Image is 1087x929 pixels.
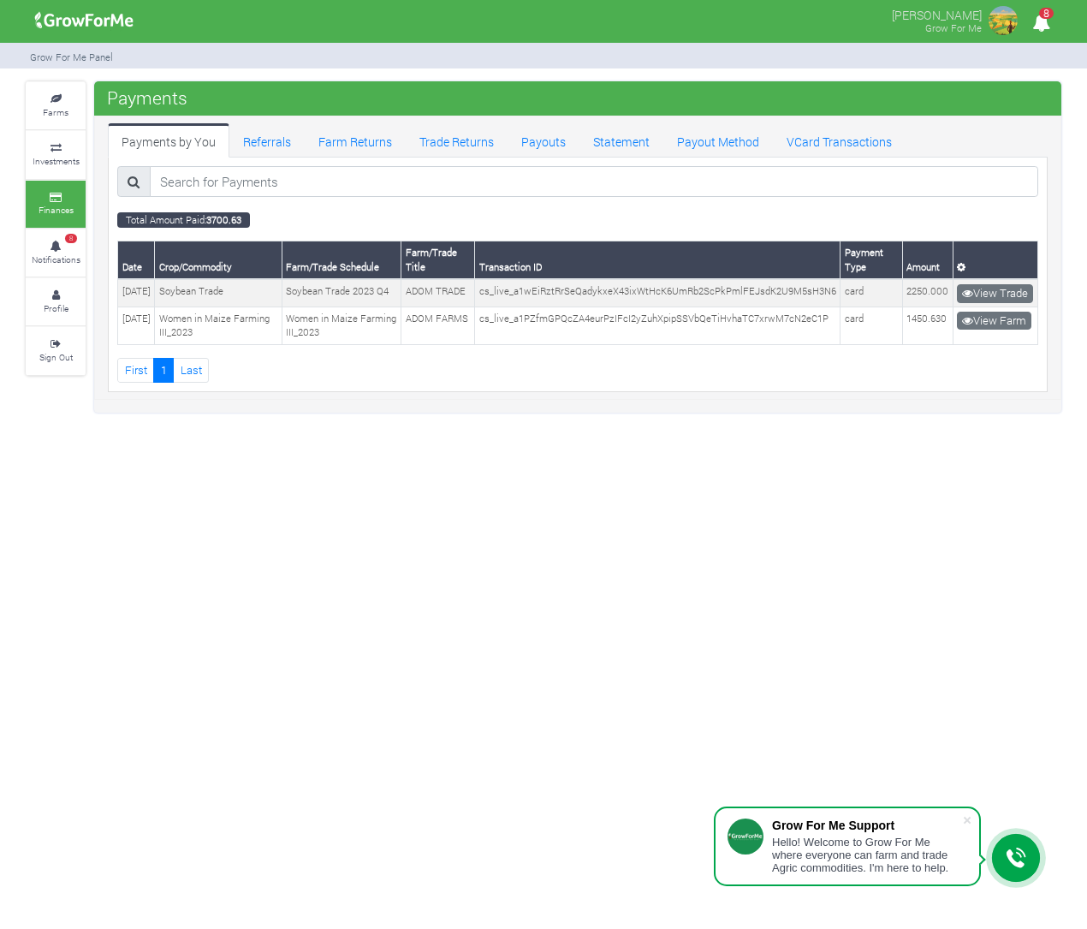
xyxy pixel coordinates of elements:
[406,123,508,158] a: Trade Returns
[229,123,305,158] a: Referrals
[118,279,155,307] td: [DATE]
[117,212,250,228] small: Total Amount Paid:
[773,123,906,158] a: VCard Transactions
[1025,3,1058,42] i: Notifications
[65,234,77,244] span: 8
[508,123,579,158] a: Payouts
[44,302,68,314] small: Profile
[401,279,475,307] td: ADOM TRADE
[26,82,86,129] a: Farms
[475,307,840,345] td: cs_live_a1PZfmGPQcZA4eurPzIFcI2yZuhXpipSSVbQeTiHvhaTC7xrwM7cN2eC1P
[155,279,282,307] td: Soybean Trade
[118,241,155,279] th: Date
[29,3,140,38] img: growforme image
[26,131,86,178] a: Investments
[39,351,73,363] small: Sign Out
[401,307,475,345] td: ADOM FARMS
[925,21,982,34] small: Grow For Me
[401,241,475,279] th: Farm/Trade Title
[26,327,86,374] a: Sign Out
[475,241,840,279] th: Transaction ID
[305,123,406,158] a: Farm Returns
[150,166,1038,197] input: Search for Payments
[282,307,401,345] td: Women in Maize Farming III_2023
[1039,8,1054,19] span: 8
[282,241,401,279] th: Farm/Trade Schedule
[840,241,903,279] th: Payment Type
[840,279,903,307] td: card
[957,312,1031,331] a: View Farm
[103,80,192,115] span: Payments
[155,307,282,345] td: Women in Maize Farming III_2023
[153,358,174,383] a: 1
[173,358,209,383] a: Last
[33,155,80,167] small: Investments
[772,836,962,874] div: Hello! Welcome to Grow For Me where everyone can farm and trade Agric commodities. I'm here to help.
[579,123,663,158] a: Statement
[43,106,68,118] small: Farms
[663,123,773,158] a: Payout Method
[840,307,903,345] td: card
[957,284,1033,303] a: View Trade
[475,279,840,307] td: cs_live_a1wEiRztRrSeQadykxeX43ixWtHcK6UmRb2ScPkPmlFEJsdK2U9M5sH3N6
[986,3,1020,38] img: growforme image
[206,213,241,226] b: 3700.63
[108,123,229,158] a: Payments by You
[39,204,74,216] small: Finances
[282,279,401,307] td: Soybean Trade 2023 Q4
[26,181,86,228] a: Finances
[772,819,962,832] div: Grow For Me Support
[118,307,155,345] td: [DATE]
[32,253,80,265] small: Notifications
[117,358,154,383] a: First
[155,241,282,279] th: Crop/Commodity
[892,3,982,24] p: [PERSON_NAME]
[902,279,953,307] td: 2250.000
[902,307,953,345] td: 1450.630
[26,278,86,325] a: Profile
[117,358,1038,383] nav: Page Navigation
[902,241,953,279] th: Amount
[26,229,86,277] a: 8 Notifications
[30,51,113,63] small: Grow For Me Panel
[1025,16,1058,33] a: 8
